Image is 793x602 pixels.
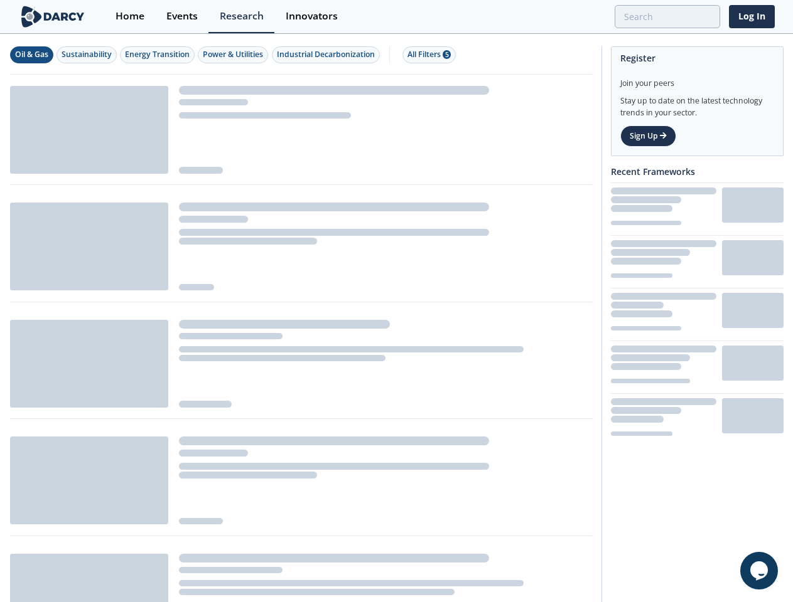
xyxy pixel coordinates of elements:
a: Log In [729,5,775,28]
div: Innovators [286,11,338,21]
div: Register [620,47,774,69]
button: Sustainability [57,46,117,63]
div: Sustainability [62,49,112,60]
div: Industrial Decarbonization [277,49,375,60]
div: All Filters [407,49,451,60]
button: All Filters 5 [402,46,456,63]
div: Research [220,11,264,21]
div: Stay up to date on the latest technology trends in your sector. [620,89,774,119]
img: logo-wide.svg [19,6,87,28]
button: Power & Utilities [198,46,268,63]
div: Recent Frameworks [611,161,784,182]
iframe: chat widget [740,552,780,589]
div: Oil & Gas [15,49,48,60]
button: Industrial Decarbonization [272,46,380,63]
div: Events [166,11,198,21]
div: Join your peers [620,69,774,89]
div: Power & Utilities [203,49,263,60]
button: Energy Transition [120,46,195,63]
div: Energy Transition [125,49,190,60]
input: Advanced Search [615,5,720,28]
div: Home [116,11,144,21]
button: Oil & Gas [10,46,53,63]
a: Sign Up [620,125,676,147]
span: 5 [443,50,451,59]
